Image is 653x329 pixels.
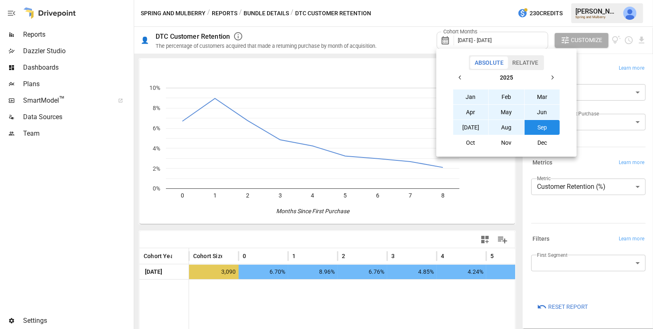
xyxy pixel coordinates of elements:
button: 2025 [468,70,545,85]
button: Relative [508,56,543,69]
button: Sep [525,120,560,135]
button: [DATE] [453,120,489,135]
button: May [489,105,524,120]
button: Oct [453,135,489,150]
button: Apr [453,105,489,120]
button: Jun [525,105,560,120]
button: Dec [525,135,560,150]
button: Absolute [470,56,508,69]
button: Jan [453,89,489,104]
button: Feb [489,89,524,104]
button: Nov [489,135,524,150]
button: Aug [489,120,524,135]
button: Mar [525,89,560,104]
